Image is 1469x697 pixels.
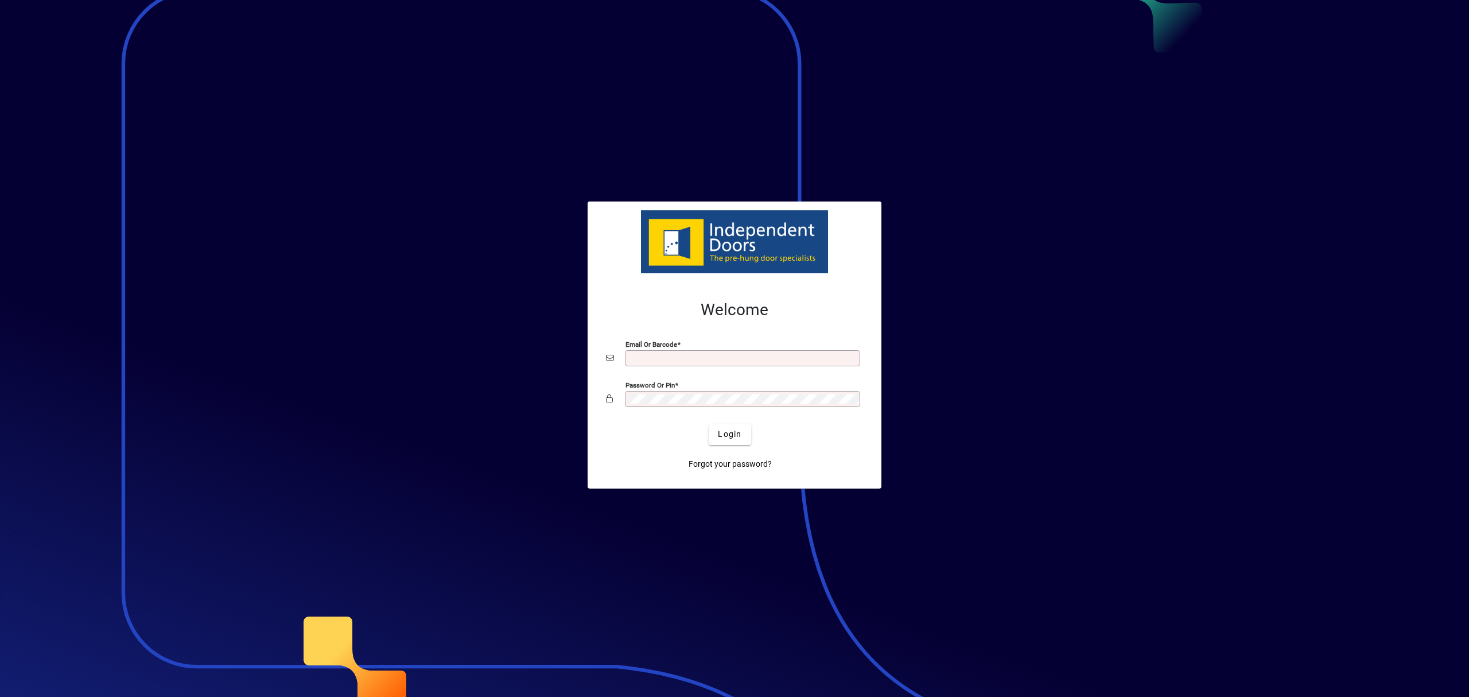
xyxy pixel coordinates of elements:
span: Login [718,428,741,440]
mat-label: Password or Pin [625,381,675,389]
mat-label: Email or Barcode [625,340,677,348]
span: Forgot your password? [689,458,772,470]
h2: Welcome [606,300,863,320]
button: Login [709,424,751,445]
a: Forgot your password? [684,454,776,475]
